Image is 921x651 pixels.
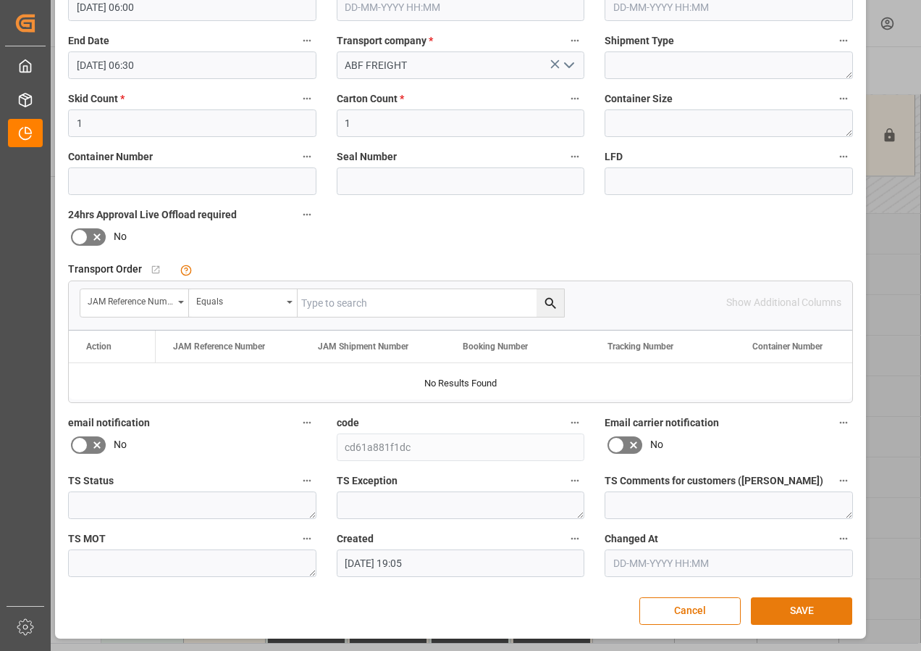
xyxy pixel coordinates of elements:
button: Created [565,529,584,548]
button: email notification [298,413,316,432]
button: TS Status [298,471,316,490]
button: Transport company * [565,31,584,50]
input: DD-MM-YYYY HH:MM [68,51,316,79]
span: Transport Order [68,262,142,277]
span: email notification [68,415,150,431]
span: Booking Number [463,341,528,352]
span: TS Exception [337,473,398,489]
button: TS Comments for customers ([PERSON_NAME]) [834,471,853,490]
input: Type to search [298,289,564,317]
span: Skid Count [68,91,125,107]
button: Email carrier notification [834,413,853,432]
span: Shipment Type [605,33,674,49]
button: Shipment Type [834,31,853,50]
div: JAM Reference Number [88,291,173,308]
span: No [114,229,127,244]
button: open menu [189,289,298,317]
div: Action [86,341,112,352]
span: TS Status [68,473,114,489]
span: Tracking Number [607,341,673,352]
span: code [337,415,359,431]
button: Seal Number [565,147,584,166]
span: Container Size [605,91,673,107]
span: TS MOT [68,531,106,547]
span: No [650,437,663,452]
input: DD-MM-YYYY HH:MM [605,550,853,577]
span: Seal Number [337,149,397,165]
input: DD-MM-YYYY HH:MM [337,550,585,577]
button: open menu [558,54,579,77]
button: Changed At [834,529,853,548]
button: Skid Count * [298,89,316,108]
button: Container Number [298,147,316,166]
button: code [565,413,584,432]
span: Container Number [68,149,153,165]
span: 24hrs Approval Live Offload required [68,207,237,223]
span: Transport company [337,33,433,49]
button: Carton Count * [565,89,584,108]
span: Email carrier notification [605,415,719,431]
span: JAM Shipment Number [318,341,408,352]
span: No [114,437,127,452]
button: open menu [80,289,189,317]
div: Equals [196,291,282,308]
span: Created [337,531,374,547]
button: TS Exception [565,471,584,490]
button: Container Size [834,89,853,108]
button: End Date [298,31,316,50]
button: SAVE [751,597,852,625]
button: TS MOT [298,529,316,548]
button: LFD [834,147,853,166]
button: 24hrs Approval Live Offload required [298,205,316,224]
span: LFD [605,149,623,165]
span: Changed At [605,531,658,547]
button: Cancel [639,597,741,625]
button: search button [537,289,564,317]
span: TS Comments for customers ([PERSON_NAME]) [605,473,823,489]
span: Container Number [752,341,823,352]
span: End Date [68,33,109,49]
span: Carton Count [337,91,404,107]
span: JAM Reference Number [173,341,265,352]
